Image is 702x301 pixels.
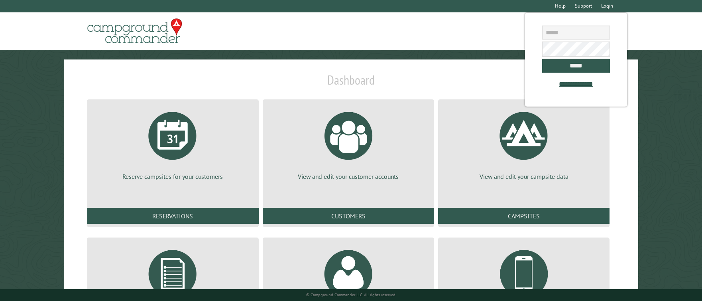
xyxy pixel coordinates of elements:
[96,106,249,181] a: Reserve campsites for your customers
[306,292,396,297] small: © Campground Commander LLC. All rights reserved.
[272,106,425,181] a: View and edit your customer accounts
[263,208,434,224] a: Customers
[448,106,600,181] a: View and edit your campsite data
[85,16,185,47] img: Campground Commander
[272,172,425,181] p: View and edit your customer accounts
[438,208,610,224] a: Campsites
[87,208,258,224] a: Reservations
[448,172,600,181] p: View and edit your campsite data
[85,72,617,94] h1: Dashboard
[96,172,249,181] p: Reserve campsites for your customers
